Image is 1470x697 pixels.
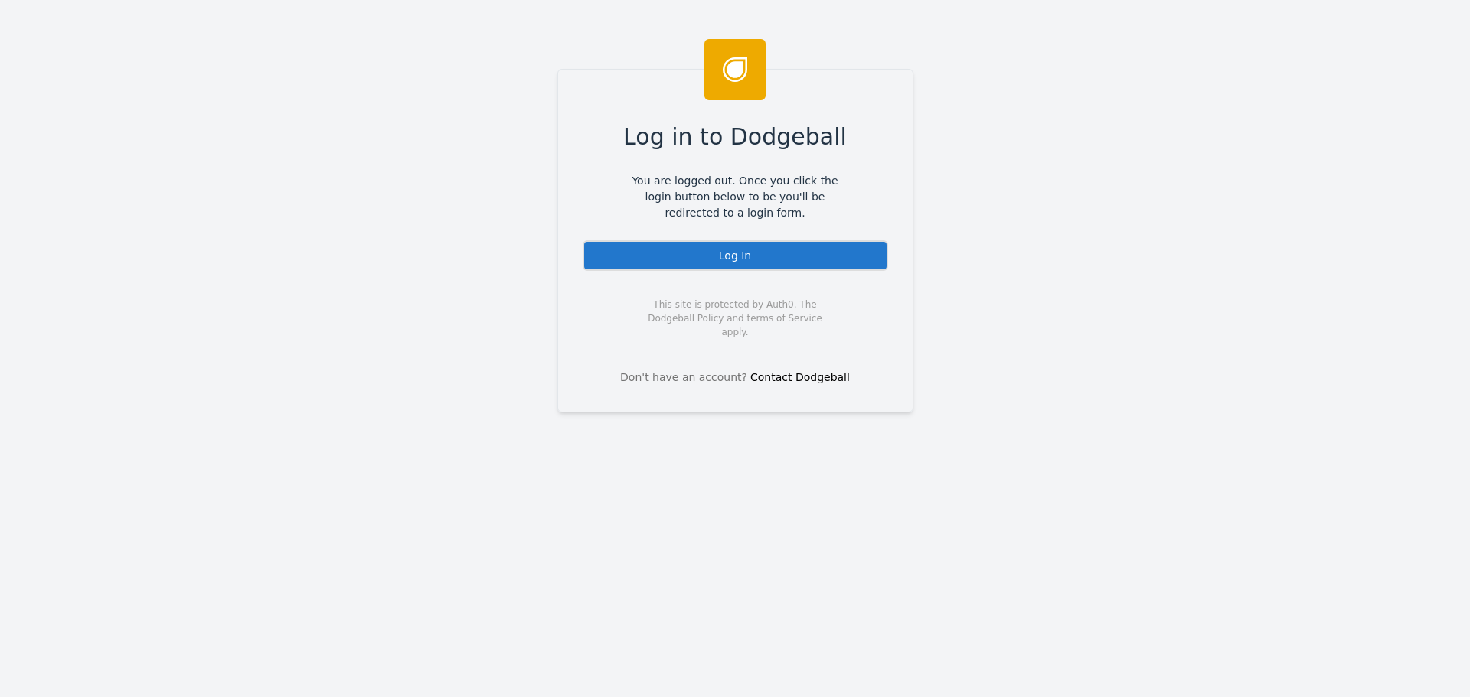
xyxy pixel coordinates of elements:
span: This site is protected by Auth0. The Dodgeball Policy and terms of Service apply. [635,298,836,339]
span: Log in to Dodgeball [623,119,847,154]
span: Don't have an account? [620,370,747,386]
span: You are logged out. Once you click the login button below to be you'll be redirected to a login f... [621,173,850,221]
div: Log In [583,240,888,271]
a: Contact Dodgeball [750,371,850,383]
